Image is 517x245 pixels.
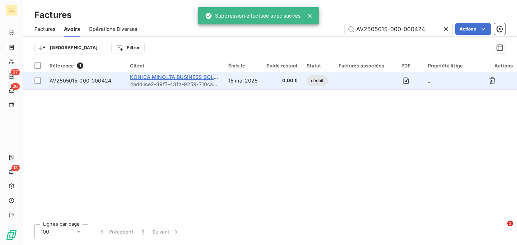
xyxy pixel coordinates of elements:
[493,221,510,238] iframe: Intercom live chat
[345,23,452,35] input: Rechercher
[428,63,463,69] div: Propriété litige
[64,25,80,33] span: Avoirs
[34,25,55,33] span: Factures
[138,224,148,239] button: 1
[428,77,430,84] span: _
[507,221,513,226] span: 2
[130,63,220,69] div: Client
[11,165,20,171] span: 13
[130,81,220,88] span: 4add1ce2-89f7-431a-9259-710ca542861d
[307,63,330,69] div: Statut
[50,63,74,69] span: Référence
[6,4,17,16] div: GO
[339,63,385,69] div: Factures associées
[41,228,49,235] span: 100
[142,228,144,235] span: 1
[224,72,262,89] td: 15 mai 2025
[50,77,111,84] span: AV2505015-000-000424
[307,75,328,86] span: déduit
[77,62,83,69] span: 1
[130,74,284,80] span: KONICA MINOLTA BUSINESS SOLUTION [GEOGRAPHIC_DATA]
[34,9,71,22] h3: Factures
[393,63,419,69] div: PDF
[94,224,138,239] button: Précédent
[205,9,301,22] div: Suppression effectuée avec succès
[455,23,491,35] button: Actions
[6,229,17,241] img: Logo LeanPay
[148,224,184,239] button: Suivant
[266,77,298,84] span: 0,00 €
[228,63,258,69] div: Émis le
[471,63,513,69] div: Actions
[11,83,20,90] span: 26
[89,25,137,33] span: Opérations Diverses
[266,63,298,69] div: Solde restant
[111,42,144,53] button: Filtrer
[11,69,20,75] span: 67
[34,42,102,53] button: [GEOGRAPHIC_DATA]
